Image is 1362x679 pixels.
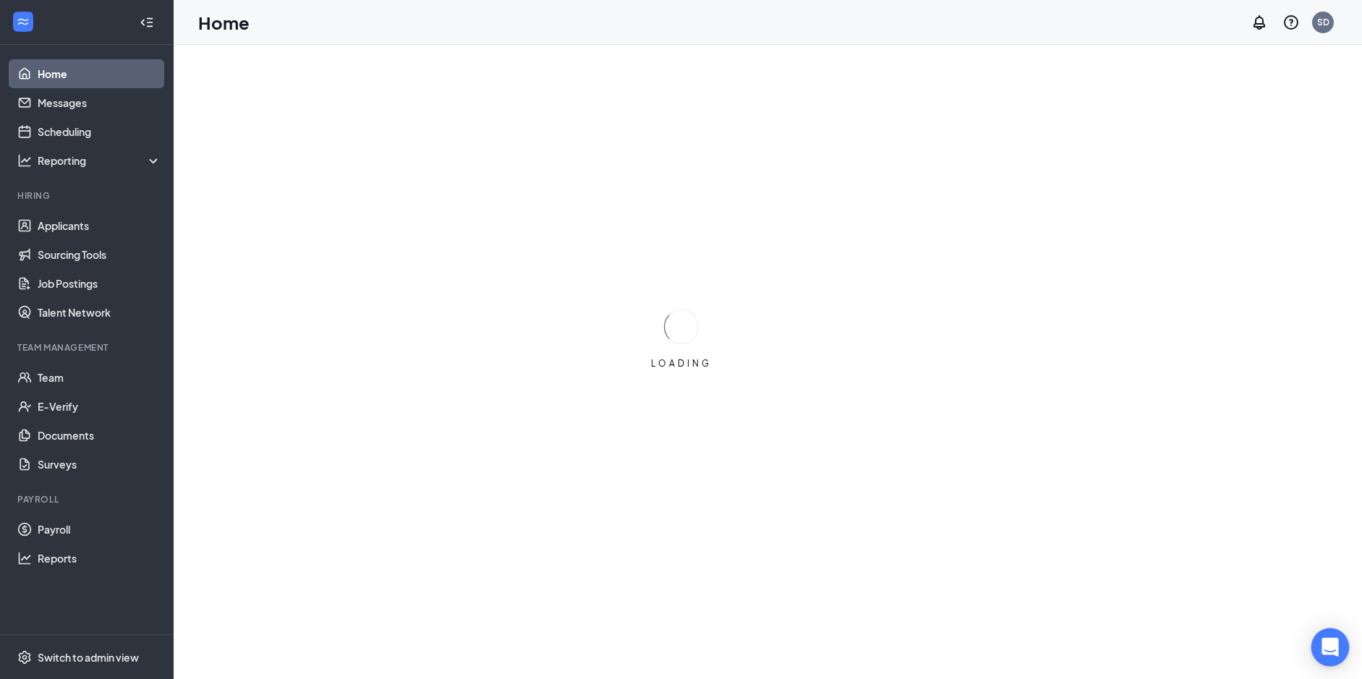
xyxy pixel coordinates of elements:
[38,59,161,88] a: Home
[38,421,161,450] a: Documents
[17,153,32,168] svg: Analysis
[17,189,158,202] div: Hiring
[1282,14,1300,31] svg: QuestionInfo
[16,14,30,29] svg: WorkstreamLogo
[38,153,162,168] div: Reporting
[1317,16,1329,28] div: SD
[140,15,154,30] svg: Collapse
[38,211,161,240] a: Applicants
[17,650,32,665] svg: Settings
[17,493,158,505] div: Payroll
[38,392,161,421] a: E-Verify
[38,117,161,146] a: Scheduling
[1311,628,1350,667] div: Open Intercom Messenger
[17,341,158,354] div: Team Management
[38,650,139,665] div: Switch to admin view
[38,298,161,327] a: Talent Network
[38,240,161,269] a: Sourcing Tools
[645,357,718,370] div: LOADING
[198,10,250,35] h1: Home
[38,450,161,479] a: Surveys
[38,363,161,392] a: Team
[38,269,161,298] a: Job Postings
[38,544,161,573] a: Reports
[38,88,161,117] a: Messages
[1251,14,1268,31] svg: Notifications
[38,515,161,544] a: Payroll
